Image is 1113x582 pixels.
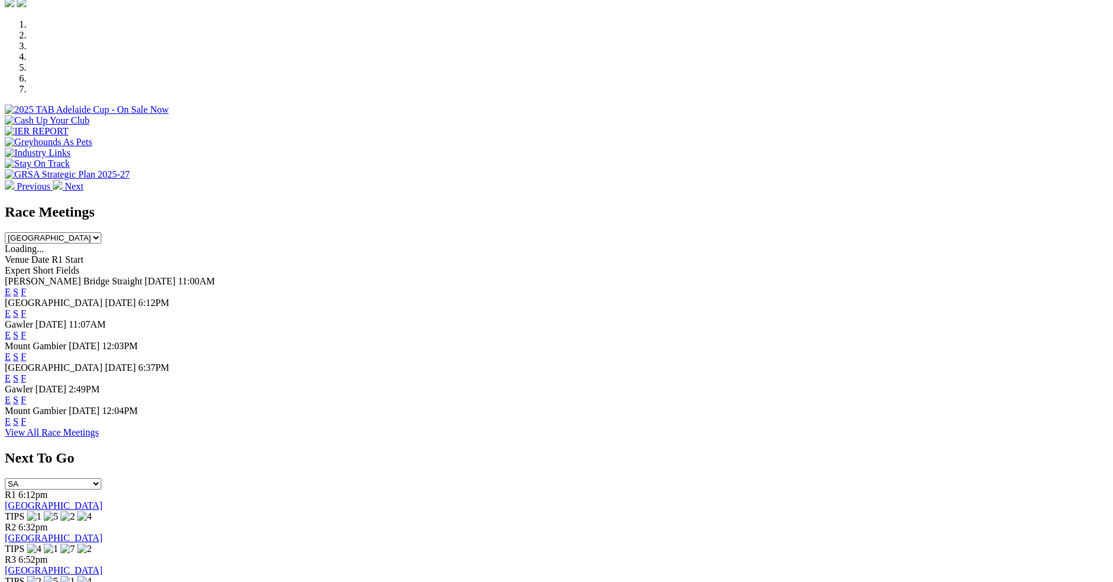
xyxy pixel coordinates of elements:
[21,287,26,297] a: F
[31,254,49,265] span: Date
[5,158,70,169] img: Stay On Track
[5,287,11,297] a: E
[5,254,29,265] span: Venue
[5,265,31,275] span: Expert
[5,352,11,362] a: E
[5,362,102,373] span: [GEOGRAPHIC_DATA]
[77,511,92,522] img: 4
[5,490,16,500] span: R1
[105,298,136,308] span: [DATE]
[69,319,106,329] span: 11:07AM
[5,533,102,543] a: [GEOGRAPHIC_DATA]
[5,500,102,511] a: [GEOGRAPHIC_DATA]
[19,554,48,565] span: 6:52pm
[105,362,136,373] span: [DATE]
[35,319,67,329] span: [DATE]
[13,287,19,297] a: S
[13,330,19,340] a: S
[13,352,19,362] a: S
[69,384,100,394] span: 2:49PM
[21,416,26,427] a: F
[33,265,54,275] span: Short
[13,416,19,427] a: S
[69,406,100,416] span: [DATE]
[5,384,33,394] span: Gawler
[5,565,102,575] a: [GEOGRAPHIC_DATA]
[69,341,100,351] span: [DATE]
[5,554,16,565] span: R3
[13,308,19,319] a: S
[5,169,129,180] img: GRSA Strategic Plan 2025-27
[5,276,142,286] span: [PERSON_NAME] Bridge Straight
[27,544,41,554] img: 4
[44,511,58,522] img: 5
[5,308,11,319] a: E
[35,384,67,394] span: [DATE]
[5,395,11,405] a: E
[102,406,138,416] span: 12:04PM
[5,373,11,383] a: E
[5,180,14,190] img: chevron-left-pager-white.svg
[27,511,41,522] img: 1
[5,544,25,554] span: TIPS
[5,511,25,521] span: TIPS
[19,490,48,500] span: 6:12pm
[61,544,75,554] img: 7
[53,181,83,191] a: Next
[13,373,19,383] a: S
[144,276,176,286] span: [DATE]
[5,522,16,532] span: R2
[19,522,48,532] span: 6:32pm
[44,544,58,554] img: 1
[21,308,26,319] a: F
[5,137,92,148] img: Greyhounds As Pets
[52,254,83,265] span: R1 Start
[21,373,26,383] a: F
[102,341,138,351] span: 12:03PM
[5,115,89,126] img: Cash Up Your Club
[5,126,68,137] img: IER REPORT
[17,181,50,191] span: Previous
[53,180,62,190] img: chevron-right-pager-white.svg
[5,450,1108,466] h2: Next To Go
[5,204,1108,220] h2: Race Meetings
[5,181,53,191] a: Previous
[5,427,99,437] a: View All Race Meetings
[5,298,102,308] span: [GEOGRAPHIC_DATA]
[5,319,33,329] span: Gawler
[77,544,92,554] img: 2
[5,330,11,340] a: E
[5,406,67,416] span: Mount Gambier
[13,395,19,405] a: S
[5,148,71,158] img: Industry Links
[178,276,215,286] span: 11:00AM
[56,265,79,275] span: Fields
[21,352,26,362] a: F
[65,181,83,191] span: Next
[61,511,75,522] img: 2
[21,395,26,405] a: F
[21,330,26,340] a: F
[5,244,44,254] span: Loading...
[5,416,11,427] a: E
[138,298,170,308] span: 6:12PM
[138,362,170,373] span: 6:37PM
[5,104,169,115] img: 2025 TAB Adelaide Cup - On Sale Now
[5,341,67,351] span: Mount Gambier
